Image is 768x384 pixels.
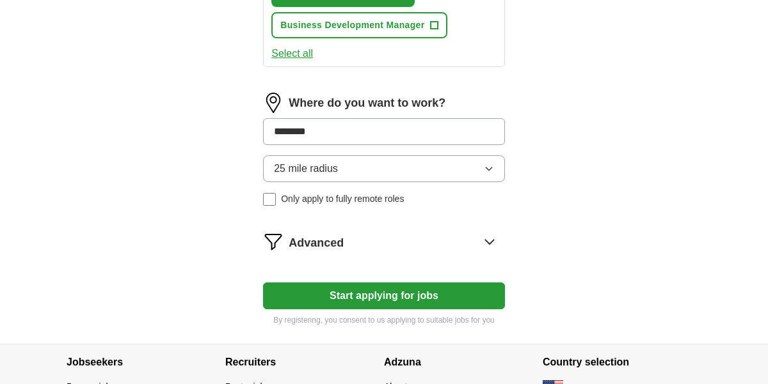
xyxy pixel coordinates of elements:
[289,234,344,252] span: Advanced
[289,95,445,112] label: Where do you want to work?
[263,193,276,206] input: Only apply to fully remote roles
[263,314,505,326] p: By registering, you consent to us applying to suitable jobs for you
[263,231,284,252] img: filter
[263,155,505,182] button: 25 mile radius
[263,282,505,309] button: Start applying for jobs
[263,93,284,113] img: location.png
[271,12,447,38] button: Business Development Manager
[271,46,313,61] button: Select all
[281,192,404,206] span: Only apply to fully remote roles
[543,344,701,380] h4: Country selection
[280,19,424,32] span: Business Development Manager
[274,161,338,176] span: 25 mile radius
